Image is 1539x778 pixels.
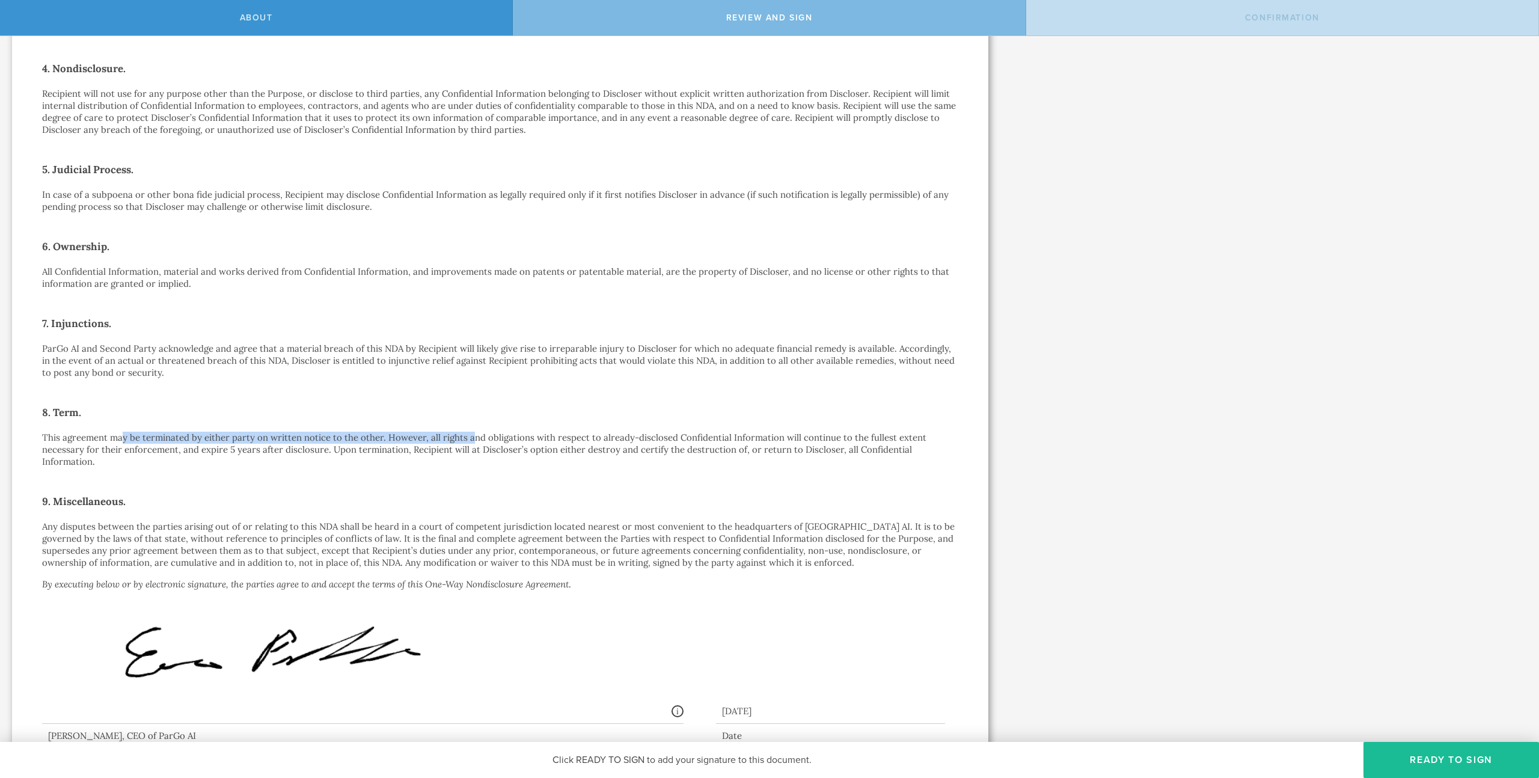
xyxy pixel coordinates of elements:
[42,237,958,256] h2: 6. Ownership.
[240,13,273,23] span: About
[42,189,958,213] p: In case of a subpoena or other bona fide judicial process, Recipient may disclose Confidential In...
[42,578,569,590] i: By executing below or by electronic signature, the parties agree to and accept the terms of this ...
[1245,13,1320,23] span: Confirmation
[42,403,958,422] h2: 8. Term.
[42,343,958,379] p: ParGo AI and Second Party acknowledge and agree that a material breach of this NDA by Recipient w...
[1479,684,1539,742] iframe: Chat Widget
[42,521,958,569] p: Any disputes between the parties arising out of or relating to this NDA shall be heard in a court...
[42,88,958,136] p: Recipient will not use for any purpose other than the Purpose, or disclose to third parties, any ...
[42,314,958,333] h2: 7. Injunctions.
[1363,742,1539,778] button: Ready to Sign
[48,606,489,726] img: BBi1frQSKQIIIIAAAggMRoBRG0xw1UUAAQQQQACBfggwav1oJVIEEEAAAQQQGIwAozaY4KqLAAIIIIAAAv0QYNT60UqkCCCAA...
[42,59,958,78] h2: 4. Nondisclosure.
[726,13,813,23] span: Review and sign
[42,432,958,468] p: This agreement may be terminated by either party on written notice to the other. However, all rig...
[42,160,958,179] h2: 5. Judicial Process.
[42,266,958,290] p: All Confidential Information, material and works derived from Confidential Information, and impro...
[716,693,945,724] div: [DATE]
[42,492,958,511] h2: 9. Miscellaneous.
[42,578,958,590] p: .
